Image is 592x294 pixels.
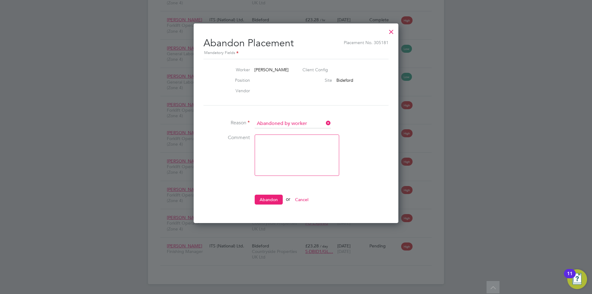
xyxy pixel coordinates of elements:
label: Vendor [216,88,250,93]
button: Cancel [290,195,313,205]
label: Position [216,77,250,83]
input: Select one [255,119,331,128]
label: Worker [216,67,250,72]
span: Placement No. 305181 [344,37,388,45]
label: Site [307,77,332,83]
span: Bideford [336,77,353,83]
label: Comment [203,135,250,141]
label: Client Config [302,67,328,72]
label: Reason [203,120,250,126]
button: Open Resource Center, 11 new notifications [567,269,587,289]
div: 11 [567,274,573,282]
span: [PERSON_NAME] [254,67,289,72]
li: or [203,195,388,211]
h2: Abandon Placement [203,32,388,56]
div: Mandatory Fields [203,50,388,56]
button: Abandon [255,195,283,205]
